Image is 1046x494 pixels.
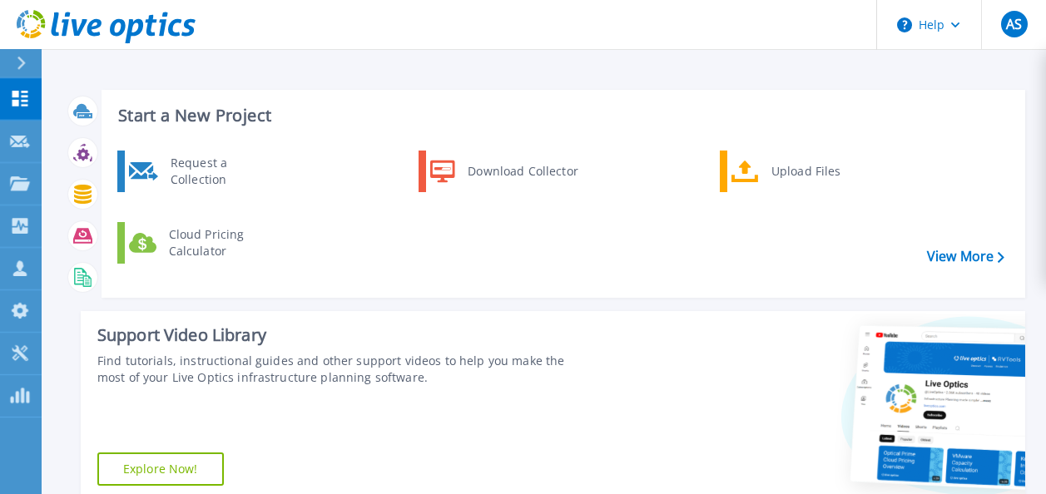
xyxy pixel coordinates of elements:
[459,155,585,188] div: Download Collector
[763,155,886,188] div: Upload Files
[97,353,588,386] div: Find tutorials, instructional guides and other support videos to help you make the most of your L...
[97,324,588,346] div: Support Video Library
[117,222,288,264] a: Cloud Pricing Calculator
[927,249,1004,264] a: View More
[161,226,284,259] div: Cloud Pricing Calculator
[118,106,1004,125] h3: Start a New Project
[720,151,890,192] a: Upload Files
[117,151,288,192] a: Request a Collection
[162,155,284,188] div: Request a Collection
[97,452,224,486] a: Explore Now!
[419,151,589,192] a: Download Collector
[1006,17,1022,31] span: AS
